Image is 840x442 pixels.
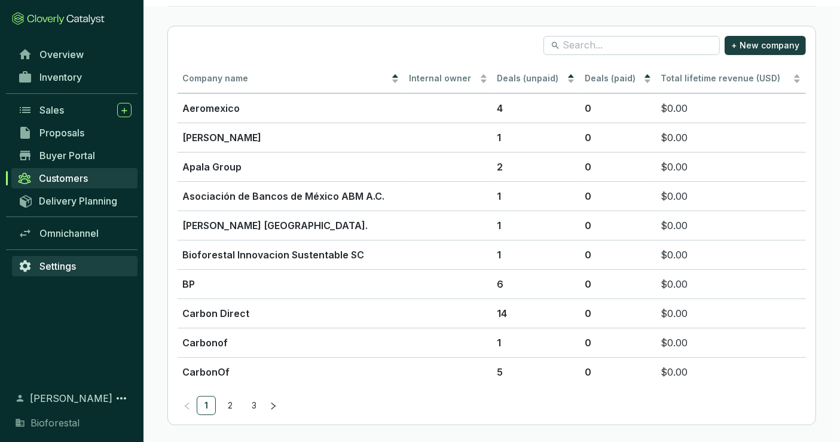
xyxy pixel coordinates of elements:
[585,365,651,379] p: 0
[585,101,651,115] p: 0
[30,391,112,406] span: [PERSON_NAME]
[656,357,806,386] td: $0.00
[585,248,651,262] p: 0
[656,269,806,298] td: $0.00
[497,365,576,379] p: 5
[497,248,576,262] p: 1
[12,44,138,65] a: Overview
[656,123,806,152] td: $0.00
[656,152,806,181] td: $0.00
[182,189,399,203] p: Asociación de Bancos de México ABM A.C.
[182,160,399,174] p: Apala Group
[497,101,576,115] p: 4
[661,73,781,83] span: Total lifetime revenue (USD)
[497,160,576,174] p: 2
[245,397,263,414] a: 3
[39,227,99,239] span: Omnichannel
[731,39,799,51] span: + New company
[497,130,576,145] p: 1
[497,336,576,350] p: 1
[585,306,651,321] p: 0
[182,73,389,84] span: Company name
[39,127,84,139] span: Proposals
[39,260,76,272] span: Settings
[197,396,216,415] li: 1
[585,73,640,84] span: Deals (paid)
[656,240,806,269] td: $0.00
[11,168,138,188] a: Customers
[221,397,239,414] a: 2
[563,39,702,52] input: Search...
[656,328,806,357] td: $0.00
[12,145,138,166] a: Buyer Portal
[12,100,138,120] a: Sales
[12,223,138,243] a: Omnichannel
[585,336,651,350] p: 0
[497,277,576,291] p: 6
[497,73,565,84] span: Deals (unpaid)
[264,396,283,415] button: right
[39,195,117,207] span: Delivery Planning
[585,218,651,233] p: 0
[183,402,191,410] span: left
[39,71,82,83] span: Inventory
[269,402,277,410] span: right
[656,211,806,240] td: $0.00
[656,181,806,211] td: $0.00
[725,36,806,55] button: + New company
[404,65,493,94] th: Internal owner
[182,336,399,350] p: Carbonof
[585,160,651,174] p: 0
[497,218,576,233] p: 1
[493,65,581,94] th: Deals (unpaid)
[39,150,95,161] span: Buyer Portal
[12,256,138,276] a: Settings
[182,218,399,233] p: [PERSON_NAME] [GEOGRAPHIC_DATA].
[12,123,138,143] a: Proposals
[221,396,240,415] li: 2
[585,130,651,145] p: 0
[182,365,399,379] p: CarbonOf
[12,67,138,87] a: Inventory
[409,73,477,84] span: Internal owner
[497,189,576,203] p: 1
[497,306,576,321] p: 14
[182,306,399,321] p: Carbon Direct
[178,396,197,415] button: left
[39,172,88,184] span: Customers
[178,65,404,94] th: Company name
[580,65,656,94] th: Deals (paid)
[182,277,399,291] p: BP
[39,104,64,116] span: Sales
[585,277,651,291] p: 0
[182,101,399,115] p: Aeromexico
[178,396,197,415] li: Previous Page
[39,48,84,60] span: Overview
[12,191,138,211] a: Delivery Planning
[182,248,399,262] p: Bioforestal Innovacion Sustentable SC
[585,189,651,203] p: 0
[182,130,399,145] p: [PERSON_NAME]
[656,93,806,123] td: $0.00
[656,298,806,328] td: $0.00
[30,416,80,430] span: Bioforestal
[245,396,264,415] li: 3
[197,397,215,414] a: 1
[264,396,283,415] li: Next Page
